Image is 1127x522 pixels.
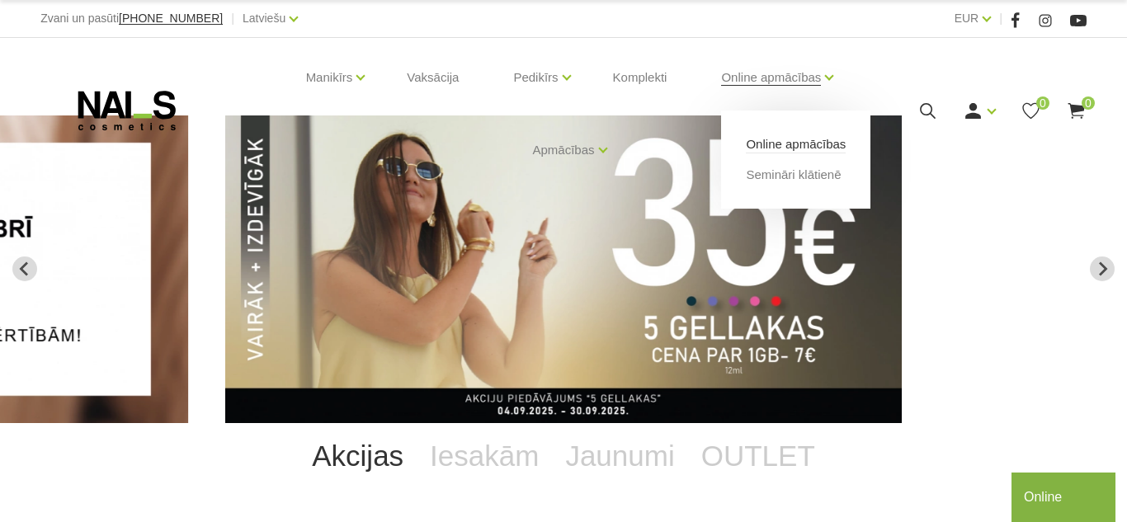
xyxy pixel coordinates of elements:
button: Next slide [1090,256,1115,281]
a: Online apmācības [721,45,821,111]
a: Jaunumi [552,423,687,489]
a: Akcijas [299,423,417,489]
span: | [999,8,1002,29]
iframe: chat widget [1011,469,1119,522]
a: 0 [1021,101,1041,121]
div: Zvani un pasūti [40,8,223,29]
a: Vaksācija [394,38,472,117]
a: OUTLET [688,423,828,489]
a: Pedikīrs [513,45,558,111]
a: Iesakām [417,423,552,489]
a: EUR [955,8,979,28]
a: [PHONE_NUMBER] [119,12,223,25]
button: Go to last slide [12,256,37,281]
a: Manikīrs [306,45,353,111]
span: 0 [1082,96,1095,110]
a: Semināri klātienē [746,166,841,184]
a: Apmācības [532,117,594,183]
a: Online apmācības [746,135,846,153]
li: 2 of 13 [225,115,902,423]
a: Latviešu [243,8,285,28]
span: | [231,8,234,29]
span: 0 [1036,96,1049,110]
a: 0 [1066,101,1087,121]
a: Komplekti [600,38,681,117]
